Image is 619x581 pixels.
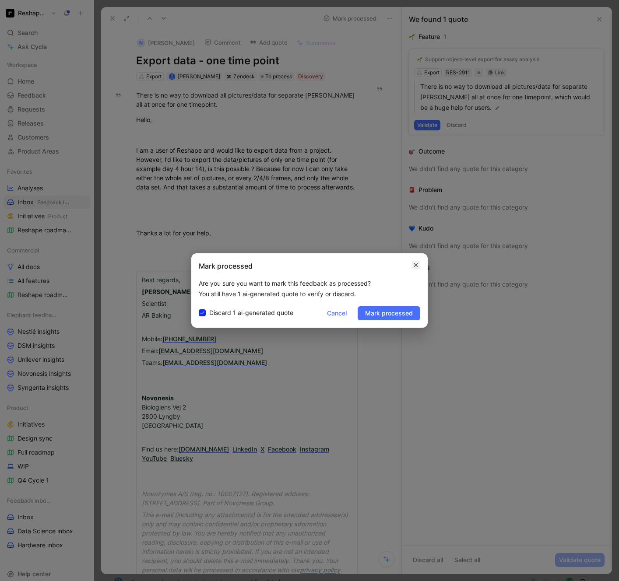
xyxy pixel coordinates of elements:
button: Mark processed [358,306,420,320]
h2: Mark processed [199,261,253,271]
span: Cancel [327,308,347,318]
p: You still have 1 ai-generated quote to verify or discard. [199,289,420,299]
span: Discard 1 ai-generated quote [209,308,293,318]
p: Are you sure you want to mark this feedback as processed? [199,278,420,289]
span: Mark processed [365,308,413,318]
button: Cancel [320,306,354,320]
